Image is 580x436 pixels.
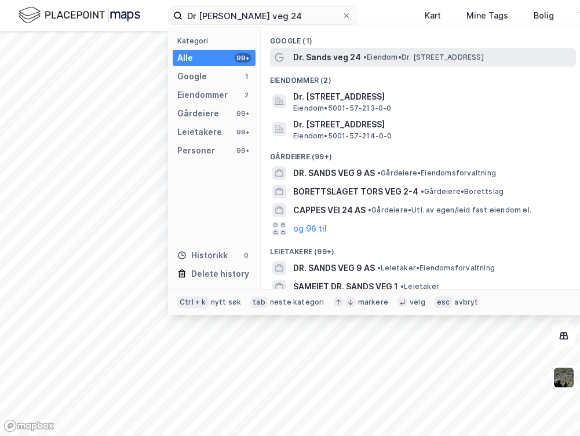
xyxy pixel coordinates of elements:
input: Søk på adresse, matrikkel, gårdeiere, leietakere eller personer [183,7,342,24]
span: • [368,206,371,214]
div: Leietakere [177,125,222,139]
button: og 96 til [293,222,327,236]
div: Ctrl + k [177,296,209,308]
span: Dr. Sands veg 24 [293,50,361,64]
span: BORETTSLAGET TORS VEG 2-4 [293,185,418,199]
span: DR. SANDS VEG 9 AS [293,261,375,275]
img: 9k= [553,367,575,389]
div: velg [410,298,425,307]
div: nytt søk [211,298,242,307]
div: Kontrollprogram for chat [522,380,580,436]
span: CAPPES VEI 24 AS [293,203,366,217]
span: • [400,282,404,291]
div: Google [177,69,207,83]
div: Alle [177,51,193,65]
iframe: Chat Widget [522,380,580,436]
div: 99+ [235,127,251,137]
div: 0 [242,251,251,260]
div: tab [250,296,268,308]
span: Eiendom • 5001-57-214-0-0 [293,131,392,141]
div: markere [358,298,388,307]
div: Kategori [177,36,256,45]
span: • [363,53,367,61]
span: • [377,263,381,272]
div: 99+ [235,53,251,63]
span: • [421,187,424,196]
span: Gårdeiere • Utl. av egen/leid fast eiendom el. [368,206,531,215]
div: esc [435,296,453,308]
div: Bolig [534,9,554,23]
span: SAMEIET DR. SANDS VEG 1 [293,280,398,294]
div: Historikk [177,248,228,262]
div: 99+ [235,109,251,118]
div: neste kategori [270,298,324,307]
div: Personer [177,144,215,157]
div: avbryt [454,298,478,307]
span: DR. SANDS VEG 9 AS [293,166,375,180]
span: Eiendom • Dr. [STREET_ADDRESS] [363,53,484,62]
span: • [377,168,381,177]
span: Eiendom • 5001-57-213-0-0 [293,104,392,113]
div: 99+ [235,146,251,155]
div: Mine Tags [466,9,508,23]
img: logo.f888ab2527a4732fd821a326f86c7f29.svg [19,5,140,25]
span: Leietaker [400,282,439,291]
span: Gårdeiere • Borettslag [421,187,504,196]
span: Gårdeiere • Eiendomsforvaltning [377,168,496,178]
span: Leietaker • Eiendomsforvaltning [377,263,495,273]
a: Mapbox homepage [3,419,54,433]
span: Dr. [STREET_ADDRESS] [293,118,571,131]
div: 1 [242,72,251,81]
div: Gårdeiere [177,107,219,120]
div: Delete history [191,267,249,281]
span: Dr. [STREET_ADDRESS] [293,90,571,104]
div: Eiendommer [177,88,228,102]
div: Kart [425,9,441,23]
div: 2 [242,90,251,100]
